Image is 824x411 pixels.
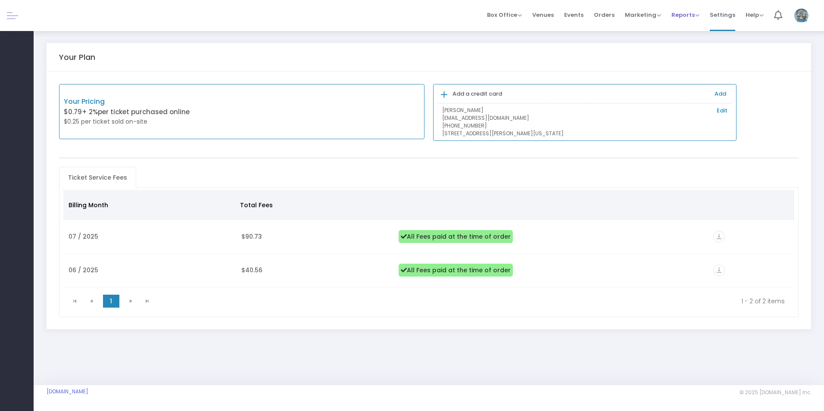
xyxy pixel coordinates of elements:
[442,122,727,130] p: [PHONE_NUMBER]
[564,4,584,26] span: Events
[64,117,242,126] p: $0.25 per ticket sold on-site
[69,232,98,241] span: 07 / 2025
[103,295,119,308] span: Page 1
[710,4,735,26] span: Settings
[713,234,725,242] a: vertical_align_bottom
[717,106,727,115] a: Edit
[594,4,615,26] span: Orders
[162,297,785,305] kendo-pager-info: 1 - 2 of 2 items
[63,190,795,287] div: Data table
[64,107,242,117] p: $0.79 per ticket purchased online
[63,171,132,184] span: Ticket Service Fees
[713,265,725,276] i: vertical_align_bottom
[715,90,726,98] a: Add
[442,106,727,114] p: [PERSON_NAME]
[241,232,262,241] span: $90.73
[241,266,262,274] span: $40.56
[453,90,502,98] b: Add a credit card
[532,4,554,26] span: Venues
[82,107,98,116] span: + 2%
[47,388,88,395] a: [DOMAIN_NAME]
[442,130,727,137] p: [STREET_ADDRESS][PERSON_NAME][US_STATE]
[713,267,725,276] a: vertical_align_bottom
[64,97,242,107] p: Your Pricing
[713,231,725,243] i: vertical_align_bottom
[671,11,699,19] span: Reports
[487,11,522,19] span: Box Office
[625,11,661,19] span: Marketing
[59,53,95,62] h5: Your Plan
[69,266,98,274] span: 06 / 2025
[235,190,391,220] th: Total Fees
[399,264,513,277] span: All Fees paid at the time of order
[63,190,235,220] th: Billing Month
[746,11,764,19] span: Help
[399,230,513,243] span: All Fees paid at the time of order
[442,114,727,122] p: [EMAIL_ADDRESS][DOMAIN_NAME]
[740,389,811,396] span: © 2025 [DOMAIN_NAME] Inc.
